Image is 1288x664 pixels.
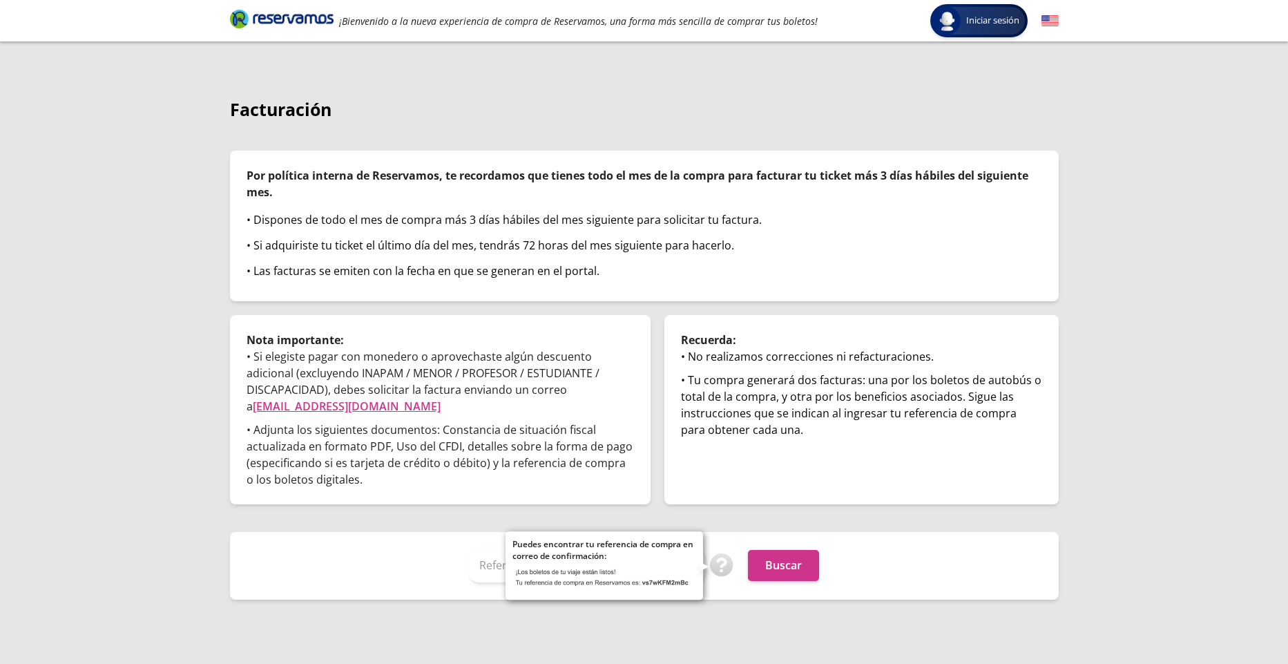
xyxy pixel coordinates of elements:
[230,8,334,33] a: Brand Logo
[253,399,441,414] a: [EMAIL_ADDRESS][DOMAIN_NAME]
[247,421,634,488] p: • Adjunta los siguientes documentos: Constancia de situación fiscal actualizada en formato PDF, U...
[748,550,819,581] button: Buscar
[230,8,334,29] i: Brand Logo
[681,372,1042,438] div: • Tu compra generará dos facturas: una por los boletos de autobús o total de la compra, y otra po...
[1041,12,1059,30] button: English
[247,263,1042,279] div: • Las facturas se emiten con la fecha en que se generan en el portal.
[339,15,818,28] em: ¡Bienvenido a la nueva experiencia de compra de Reservamos, una forma más sencilla de comprar tus...
[247,211,1042,228] div: • Dispones de todo el mes de compra más 3 días hábiles del mes siguiente para solicitar tu factura.
[247,167,1042,200] p: Por política interna de Reservamos, te recordamos que tienes todo el mes de la compra para factur...
[681,332,1042,348] p: Recuerda:
[961,14,1025,28] span: Iniciar sesión
[512,538,696,562] p: Puedes encontrar tu referencia de compra en correo de confirmación:
[247,348,634,415] p: • Si elegiste pagar con monedero o aprovechaste algún descuento adicional (excluyendo INAPAM / ME...
[230,97,1059,123] p: Facturación
[681,348,1042,365] div: • No realizamos correcciones ni refacturaciones.
[247,237,1042,254] div: • Si adquiriste tu ticket el último día del mes, tendrás 72 horas del mes siguiente para hacerlo.
[247,332,634,348] p: Nota importante:
[512,562,696,593] img: 2Q==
